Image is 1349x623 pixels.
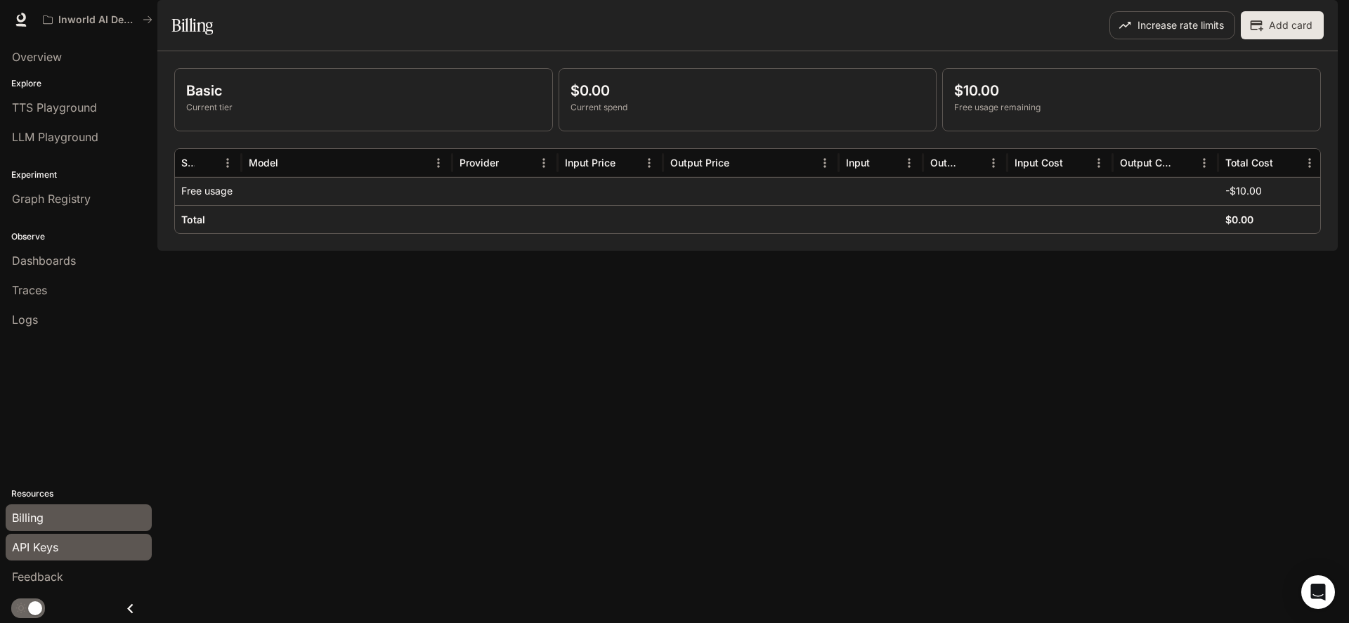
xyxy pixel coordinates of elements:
div: Service [181,157,195,169]
div: Total Cost [1225,157,1273,169]
div: Model [249,157,278,169]
p: $0.00 [571,80,925,101]
div: Provider [460,157,499,169]
button: Menu [983,152,1004,173]
div: Output Cost [1120,157,1171,169]
div: Output [930,157,960,169]
button: Menu [1194,152,1215,173]
p: $10.00 [954,80,1309,101]
button: Increase rate limits [1109,11,1235,39]
button: Sort [196,152,217,173]
p: Basic [186,80,541,101]
div: Input Price [565,157,615,169]
button: Menu [428,152,449,173]
button: Menu [533,152,554,173]
button: Menu [639,152,660,173]
button: Add card [1241,11,1324,39]
div: Output Price [670,157,729,169]
h6: $0.00 [1225,213,1253,227]
p: Current spend [571,101,925,114]
div: Input [846,157,870,169]
button: Sort [962,152,983,173]
div: Input Cost [1015,157,1063,169]
button: Sort [731,152,752,173]
button: Sort [500,152,521,173]
h6: Total [181,213,205,227]
button: Sort [1064,152,1086,173]
p: -$10.00 [1225,184,1262,198]
button: Menu [899,152,920,173]
button: Sort [617,152,638,173]
button: Menu [1299,152,1320,173]
button: Menu [1088,152,1109,173]
button: Sort [1275,152,1296,173]
button: Sort [280,152,301,173]
p: Inworld AI Demos [58,14,137,26]
button: Sort [871,152,892,173]
button: Sort [1173,152,1194,173]
p: Current tier [186,101,541,114]
button: Menu [217,152,238,173]
h1: Billing [171,11,213,39]
p: Free usage [181,184,233,198]
div: Open Intercom Messenger [1301,575,1335,609]
button: Menu [814,152,835,173]
button: All workspaces [37,6,159,34]
p: Free usage remaining [954,101,1309,114]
